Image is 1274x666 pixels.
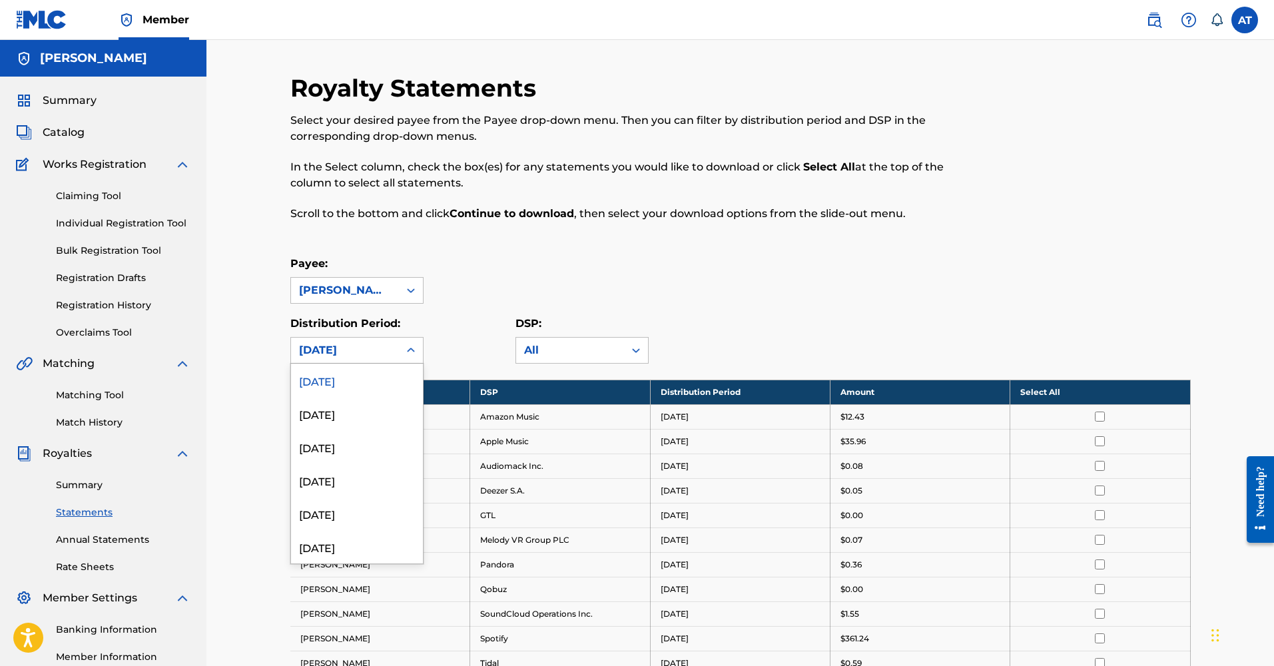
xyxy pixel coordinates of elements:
[56,533,190,547] a: Annual Statements
[290,206,984,222] p: Scroll to the bottom and click , then select your download options from the slide-out menu.
[16,93,97,109] a: SummarySummary
[299,282,391,298] div: [PERSON_NAME]
[1010,380,1190,404] th: Select All
[290,317,400,330] label: Distribution Period:
[840,534,862,546] p: $0.07
[16,590,32,606] img: Member Settings
[291,430,423,464] div: [DATE]
[1181,12,1197,28] img: help
[56,326,190,340] a: Overclaims Tool
[840,460,863,472] p: $0.08
[119,12,135,28] img: Top Rightsholder
[290,577,470,601] td: [PERSON_NAME]
[16,10,67,29] img: MLC Logo
[515,317,541,330] label: DSP:
[470,404,650,429] td: Amazon Music
[840,608,859,620] p: $1.55
[56,505,190,519] a: Statements
[16,356,33,372] img: Matching
[650,380,830,404] th: Distribution Period
[1146,12,1162,28] img: search
[1210,13,1223,27] div: Notifications
[470,577,650,601] td: Qobuz
[56,650,190,664] a: Member Information
[174,446,190,462] img: expand
[290,73,543,103] h2: Royalty Statements
[650,478,830,503] td: [DATE]
[174,590,190,606] img: expand
[56,298,190,312] a: Registration History
[650,404,830,429] td: [DATE]
[840,559,862,571] p: $0.36
[56,623,190,637] a: Banking Information
[650,626,830,651] td: [DATE]
[290,113,984,145] p: Select your desired payee from the Payee drop-down menu. Then you can filter by distribution peri...
[290,552,470,577] td: [PERSON_NAME]
[174,157,190,172] img: expand
[470,454,650,478] td: Audiomack Inc.
[470,478,650,503] td: Deezer S.A.
[56,478,190,492] a: Summary
[16,125,85,141] a: CatalogCatalog
[43,157,147,172] span: Works Registration
[56,271,190,285] a: Registration Drafts
[650,429,830,454] td: [DATE]
[470,527,650,552] td: Melody VR Group PLC
[291,464,423,497] div: [DATE]
[299,342,391,358] div: [DATE]
[1231,7,1258,33] div: User Menu
[56,244,190,258] a: Bulk Registration Tool
[40,51,147,66] h5: TAKAYOSHI
[840,411,864,423] p: $12.43
[1141,7,1167,33] a: Public Search
[291,497,423,530] div: [DATE]
[470,429,650,454] td: Apple Music
[650,503,830,527] td: [DATE]
[470,503,650,527] td: GTL
[290,159,984,191] p: In the Select column, check the box(es) for any statements you would like to download or click at...
[1207,602,1274,666] iframe: Chat Widget
[840,509,863,521] p: $0.00
[290,601,470,626] td: [PERSON_NAME]
[830,380,1010,404] th: Amount
[291,530,423,563] div: [DATE]
[1175,7,1202,33] div: Help
[16,446,32,462] img: Royalties
[840,583,863,595] p: $0.00
[16,93,32,109] img: Summary
[174,356,190,372] img: expand
[43,590,137,606] span: Member Settings
[16,157,33,172] img: Works Registration
[56,189,190,203] a: Claiming Tool
[650,527,830,552] td: [DATE]
[56,216,190,230] a: Individual Registration Tool
[290,626,470,651] td: [PERSON_NAME]
[840,485,862,497] p: $0.05
[1237,445,1274,555] iframe: Resource Center
[650,454,830,478] td: [DATE]
[56,388,190,402] a: Matching Tool
[650,552,830,577] td: [DATE]
[650,601,830,626] td: [DATE]
[143,12,189,27] span: Member
[43,356,95,372] span: Matching
[56,416,190,430] a: Match History
[840,436,866,448] p: $35.96
[803,161,855,173] strong: Select All
[450,207,574,220] strong: Continue to download
[16,125,32,141] img: Catalog
[291,397,423,430] div: [DATE]
[470,552,650,577] td: Pandora
[470,626,650,651] td: Spotify
[290,257,328,270] label: Payee:
[56,560,190,574] a: Rate Sheets
[840,633,869,645] p: $361.24
[291,364,423,397] div: [DATE]
[43,446,92,462] span: Royalties
[650,577,830,601] td: [DATE]
[43,93,97,109] span: Summary
[43,125,85,141] span: Catalog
